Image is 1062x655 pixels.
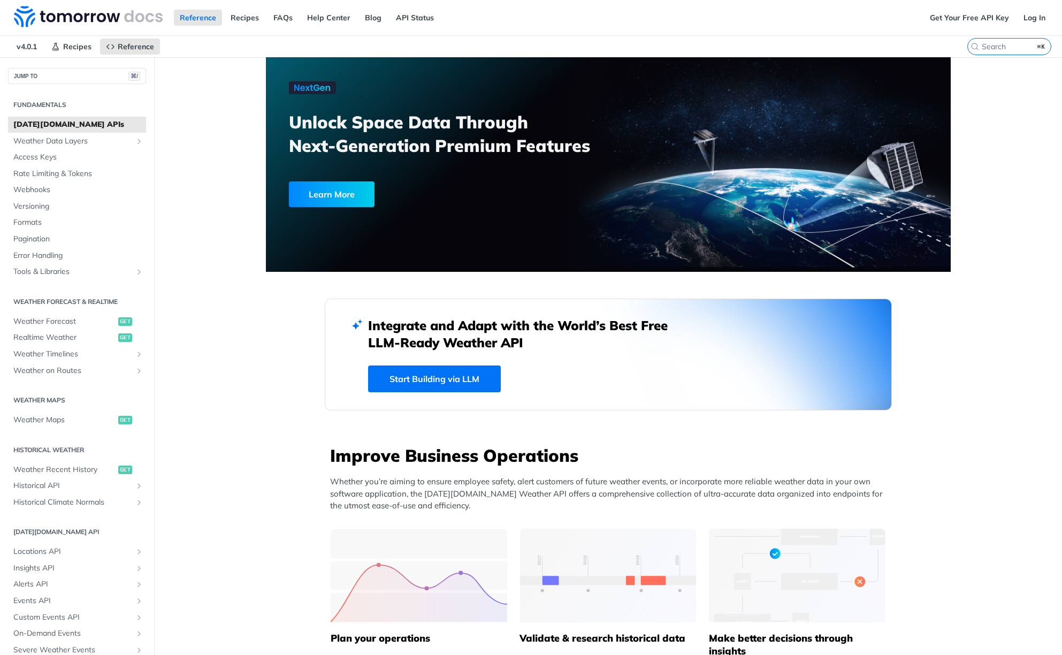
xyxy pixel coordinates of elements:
[8,314,146,330] a: Weather Forecastget
[8,231,146,247] a: Pagination
[390,10,440,26] a: API Status
[520,529,697,622] img: 13d7ca0-group-496-2.svg
[118,42,154,51] span: Reference
[13,415,116,425] span: Weather Maps
[8,117,146,133] a: [DATE][DOMAIN_NAME] APIs
[13,628,132,639] span: On-Demand Events
[13,365,132,376] span: Weather on Routes
[13,234,143,245] span: Pagination
[13,612,132,623] span: Custom Events API
[519,632,696,645] h5: Validate & research historical data
[301,10,356,26] a: Help Center
[118,333,132,342] span: get
[13,579,132,590] span: Alerts API
[135,350,143,359] button: Show subpages for Weather Timelines
[289,181,375,207] div: Learn More
[135,646,143,654] button: Show subpages for Severe Weather Events
[135,498,143,507] button: Show subpages for Historical Climate Normals
[13,185,143,195] span: Webhooks
[8,297,146,307] h2: Weather Forecast & realtime
[8,478,146,494] a: Historical APIShow subpages for Historical API
[8,593,146,609] a: Events APIShow subpages for Events API
[13,316,116,327] span: Weather Forecast
[8,626,146,642] a: On-Demand EventsShow subpages for On-Demand Events
[289,81,336,94] img: NextGen
[11,39,43,55] span: v4.0.1
[8,445,146,455] h2: Historical Weather
[8,68,146,84] button: JUMP TO⌘/
[268,10,299,26] a: FAQs
[135,367,143,375] button: Show subpages for Weather on Routes
[8,395,146,405] h2: Weather Maps
[8,149,146,165] a: Access Keys
[100,39,160,55] a: Reference
[368,317,684,351] h2: Integrate and Adapt with the World’s Best Free LLM-Ready Weather API
[13,119,143,130] span: [DATE][DOMAIN_NAME] APIs
[45,39,97,55] a: Recipes
[289,110,620,157] h3: Unlock Space Data Through Next-Generation Premium Features
[13,596,132,606] span: Events API
[331,529,507,622] img: 39565e8-group-4962x.svg
[13,169,143,179] span: Rate Limiting & Tokens
[135,137,143,146] button: Show subpages for Weather Data Layers
[13,217,143,228] span: Formats
[13,546,132,557] span: Locations API
[8,610,146,626] a: Custom Events APIShow subpages for Custom Events API
[8,133,146,149] a: Weather Data LayersShow subpages for Weather Data Layers
[13,481,132,491] span: Historical API
[174,10,222,26] a: Reference
[8,182,146,198] a: Webhooks
[8,560,146,576] a: Insights APIShow subpages for Insights API
[8,462,146,478] a: Weather Recent Historyget
[135,547,143,556] button: Show subpages for Locations API
[63,42,91,51] span: Recipes
[1035,41,1048,52] kbd: ⌘K
[8,215,146,231] a: Formats
[8,264,146,280] a: Tools & LibrariesShow subpages for Tools & Libraries
[135,564,143,573] button: Show subpages for Insights API
[13,332,116,343] span: Realtime Weather
[13,136,132,147] span: Weather Data Layers
[118,317,132,326] span: get
[13,266,132,277] span: Tools & Libraries
[8,494,146,511] a: Historical Climate NormalsShow subpages for Historical Climate Normals
[331,632,507,645] h5: Plan your operations
[118,466,132,474] span: get
[13,464,116,475] span: Weather Recent History
[135,482,143,490] button: Show subpages for Historical API
[8,199,146,215] a: Versioning
[1018,10,1051,26] a: Log In
[709,529,885,622] img: a22d113-group-496-32x.svg
[8,166,146,182] a: Rate Limiting & Tokens
[128,72,140,81] span: ⌘/
[225,10,265,26] a: Recipes
[118,416,132,424] span: get
[8,544,146,560] a: Locations APIShow subpages for Locations API
[8,100,146,110] h2: Fundamentals
[135,629,143,638] button: Show subpages for On-Demand Events
[8,527,146,537] h2: [DATE][DOMAIN_NAME] API
[14,6,163,27] img: Tomorrow.io Weather API Docs
[8,346,146,362] a: Weather TimelinesShow subpages for Weather Timelines
[330,444,892,467] h3: Improve Business Operations
[135,268,143,276] button: Show subpages for Tools & Libraries
[8,576,146,592] a: Alerts APIShow subpages for Alerts API
[330,476,892,512] p: Whether you’re aiming to ensure employee safety, alert customers of future weather events, or inc...
[8,330,146,346] a: Realtime Weatherget
[135,613,143,622] button: Show subpages for Custom Events API
[289,181,554,207] a: Learn More
[368,365,501,392] a: Start Building via LLM
[13,349,132,360] span: Weather Timelines
[13,563,132,574] span: Insights API
[971,42,979,51] svg: Search
[13,497,132,508] span: Historical Climate Normals
[13,201,143,212] span: Versioning
[135,597,143,605] button: Show subpages for Events API
[924,10,1015,26] a: Get Your Free API Key
[359,10,387,26] a: Blog
[13,250,143,261] span: Error Handling
[8,248,146,264] a: Error Handling
[8,412,146,428] a: Weather Mapsget
[135,580,143,589] button: Show subpages for Alerts API
[13,152,143,163] span: Access Keys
